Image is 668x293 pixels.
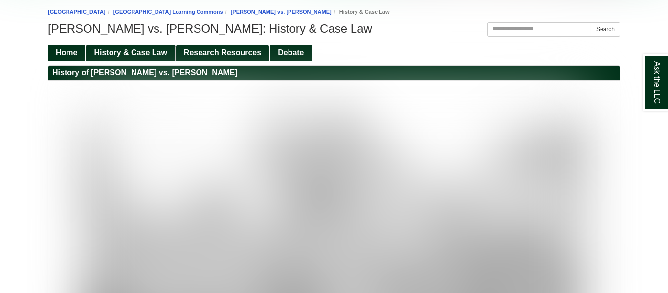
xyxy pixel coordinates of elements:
a: [PERSON_NAME] vs. [PERSON_NAME] [231,9,332,15]
a: Home [48,45,85,61]
a: [GEOGRAPHIC_DATA] Learning Commons [113,9,223,15]
li: History & Case Law [332,7,390,17]
span: History & Case Law [94,48,167,57]
div: Guide Pages [48,44,620,61]
span: Research Resources [184,48,261,57]
button: Search [591,22,620,37]
nav: breadcrumb [48,7,620,17]
a: [GEOGRAPHIC_DATA] [48,9,106,15]
h1: [PERSON_NAME] vs. [PERSON_NAME]: History & Case Law [48,22,620,36]
span: Debate [278,48,304,57]
span: Home [56,48,77,57]
a: Debate [270,45,312,61]
a: History & Case Law [86,45,175,61]
h2: History of [PERSON_NAME] vs. [PERSON_NAME] [48,66,620,81]
a: Research Resources [176,45,269,61]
